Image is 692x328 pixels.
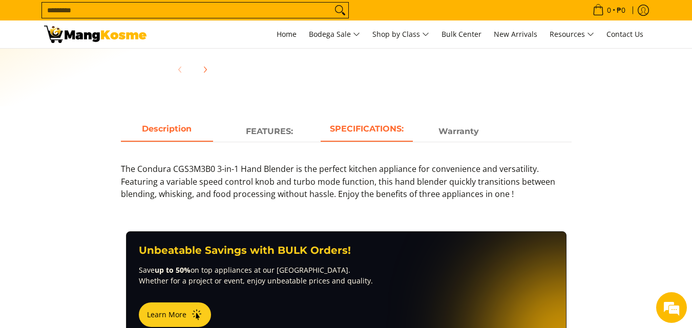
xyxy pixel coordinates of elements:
[271,20,302,48] a: Home
[139,265,554,286] p: Save on top appliances at our [GEOGRAPHIC_DATA]. Whether for a project or event, enjoy unbeatable...
[550,28,594,41] span: Resources
[489,20,542,48] a: New Arrivals
[139,244,554,257] h3: Unbeatable Savings with BULK Orders!
[277,29,297,39] span: Home
[157,20,648,48] nav: Main Menu
[367,20,434,48] a: Shop by Class
[544,20,599,48] a: Resources
[139,302,211,327] button: Learn More
[121,163,572,211] p: The Condura CGS3M3B0 3-in-1 Hand Blender is the perfect kitchen appliance for convenience and ver...
[494,29,537,39] span: New Arrivals
[436,20,487,48] a: Bulk Center
[321,122,413,142] a: Description 2
[332,3,348,18] button: Search
[606,29,643,39] span: Contact Us
[601,20,648,48] a: Contact Us
[121,122,213,141] span: Description
[309,28,360,41] span: Bodega Sale
[413,122,505,141] span: Warranty
[44,26,146,43] img: Condura 3-in-1 Hand Blender - Pamasko Sale l Mang Kosme
[194,58,216,81] button: Next
[223,122,316,141] span: FEATURES:
[121,142,572,211] div: Description
[304,20,365,48] a: Bodega Sale
[590,5,628,16] span: •
[223,122,316,142] a: Description 1
[413,122,505,142] a: Description 3
[321,122,413,141] span: SPECIFICATIONS:
[605,7,613,14] span: 0
[121,122,213,142] a: Description
[615,7,627,14] span: ₱0
[155,265,191,275] strong: up to 50%
[372,28,429,41] span: Shop by Class
[442,29,481,39] span: Bulk Center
